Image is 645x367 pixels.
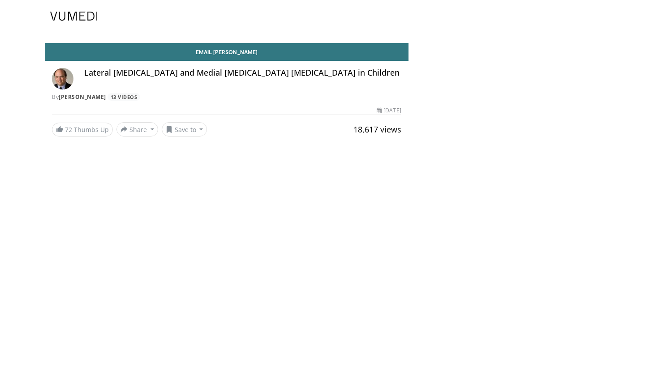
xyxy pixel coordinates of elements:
[59,93,106,101] a: [PERSON_NAME]
[162,122,207,137] button: Save to
[50,12,98,21] img: VuMedi Logo
[52,93,401,101] div: By
[52,68,73,90] img: Avatar
[52,123,113,137] a: 72 Thumbs Up
[353,124,401,135] span: 18,617 views
[107,93,140,101] a: 13 Videos
[84,68,401,78] h4: Lateral [MEDICAL_DATA] and Medial [MEDICAL_DATA] [MEDICAL_DATA] in Children
[45,43,408,61] a: Email [PERSON_NAME]
[65,125,72,134] span: 72
[377,107,401,115] div: [DATE]
[116,122,158,137] button: Share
